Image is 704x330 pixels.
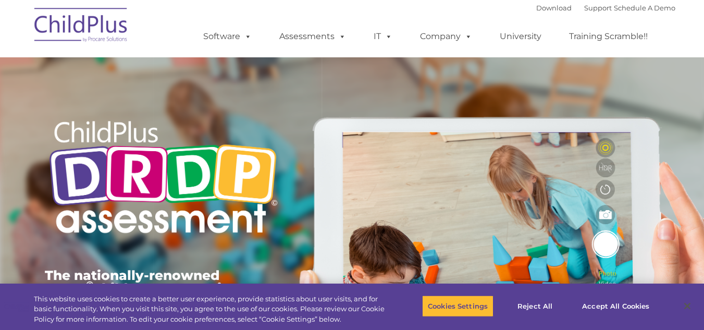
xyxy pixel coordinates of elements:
a: Schedule A Demo [614,4,675,12]
img: Copyright - DRDP Logo Light [45,107,281,251]
a: University [489,26,552,47]
sup: © [86,279,94,291]
font: | [536,4,675,12]
a: Software [193,26,262,47]
a: Download [536,4,572,12]
a: Company [410,26,483,47]
span: The nationally-renowned DRDP child assessment is now available in ChildPlus. [45,267,263,309]
button: Accept All Cookies [576,295,655,317]
button: Reject All [502,295,567,317]
a: Training Scramble!! [559,26,658,47]
div: This website uses cookies to create a better user experience, provide statistics about user visit... [34,294,387,325]
button: Cookies Settings [422,295,493,317]
a: Assessments [269,26,356,47]
button: Close [676,295,699,317]
a: IT [363,26,403,47]
img: ChildPlus by Procare Solutions [29,1,133,53]
a: Support [584,4,612,12]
